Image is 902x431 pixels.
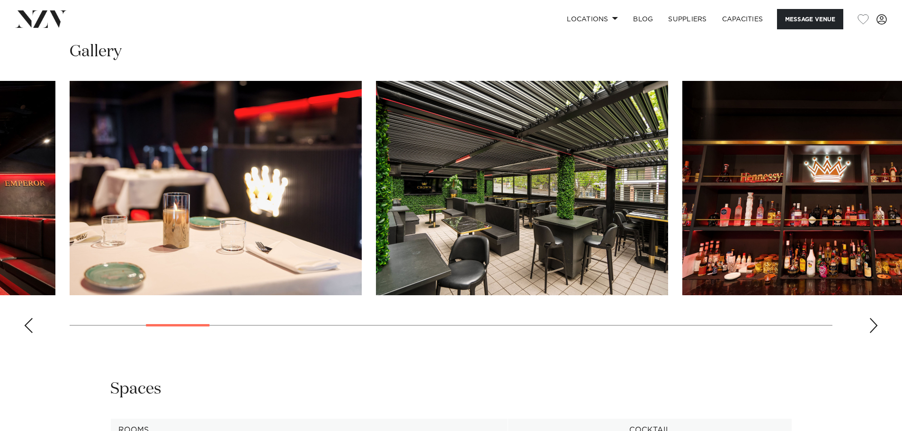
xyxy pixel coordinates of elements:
[70,81,362,295] swiper-slide: 4 / 30
[15,10,67,27] img: nzv-logo.png
[661,9,714,29] a: SUPPLIERS
[625,9,661,29] a: BLOG
[376,81,668,295] swiper-slide: 5 / 30
[110,378,161,400] h2: Spaces
[777,9,843,29] button: Message Venue
[559,9,625,29] a: Locations
[70,41,122,62] h2: Gallery
[714,9,771,29] a: Capacities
